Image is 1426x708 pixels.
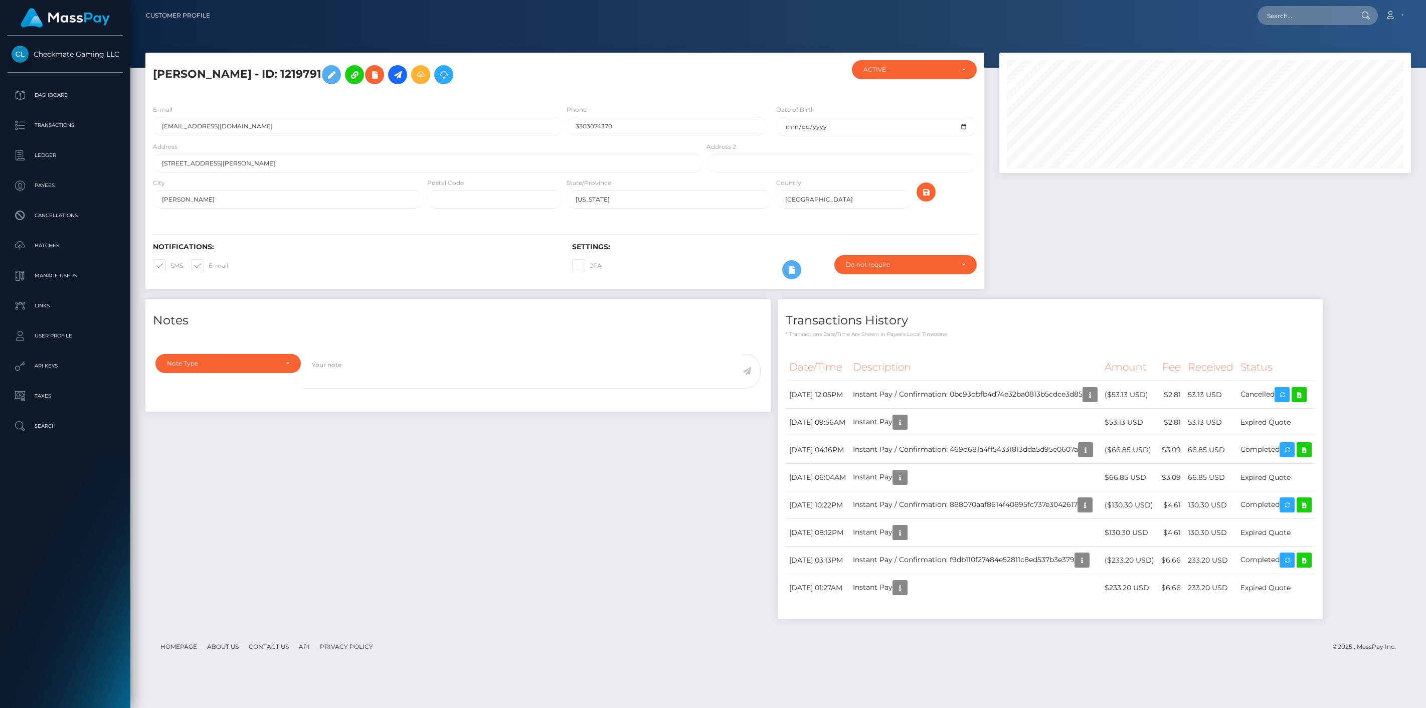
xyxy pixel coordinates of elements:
[12,419,119,434] p: Search
[1258,6,1352,25] input: Search...
[846,261,954,269] div: Do not require
[1158,547,1184,574] td: $6.66
[1158,409,1184,436] td: $2.81
[1158,436,1184,464] td: $3.09
[245,639,293,654] a: Contact Us
[1237,409,1315,436] td: Expired Quote
[153,60,697,89] h5: [PERSON_NAME] - ID: 1219791
[1101,491,1158,519] td: ($130.30 USD)
[786,330,1315,338] p: * Transactions date/time are shown in payee's local timezone
[834,255,977,274] button: Do not require
[852,60,977,79] button: ACTIVE
[12,328,119,343] p: User Profile
[8,173,123,198] a: Payees
[388,65,407,84] a: Initiate Payout
[12,298,119,313] p: Links
[1184,353,1237,381] th: Received
[12,268,119,283] p: Manage Users
[1237,353,1315,381] th: Status
[849,381,1101,409] td: Instant Pay / Confirmation: 0bc93dbfb4d74e32ba0813b5cdce3d85
[12,148,119,163] p: Ledger
[1237,547,1315,574] td: Completed
[153,243,557,251] h6: Notifications:
[21,8,110,28] img: MassPay Logo
[153,259,183,272] label: SMS
[786,491,849,519] td: [DATE] 10:22PM
[849,547,1101,574] td: Instant Pay / Confirmation: f9db110f27484e52811c8ed537b3e379
[776,105,815,114] label: Date of Birth
[572,259,602,272] label: 2FA
[849,519,1101,547] td: Instant Pay
[12,208,119,223] p: Cancellations
[1101,547,1158,574] td: ($233.20 USD)
[849,574,1101,602] td: Instant Pay
[849,464,1101,491] td: Instant Pay
[8,113,123,138] a: Transactions
[1158,491,1184,519] td: $4.61
[8,263,123,288] a: Manage Users
[1158,574,1184,602] td: $6.66
[849,353,1101,381] th: Description
[1237,436,1315,464] td: Completed
[1184,547,1237,574] td: 233.20 USD
[1237,491,1315,519] td: Completed
[567,105,587,114] label: Phone
[8,293,123,318] a: Links
[786,547,849,574] td: [DATE] 03:13PM
[316,639,377,654] a: Privacy Policy
[8,323,123,348] a: User Profile
[572,243,976,251] h6: Settings:
[786,312,1315,329] h4: Transactions History
[8,143,123,168] a: Ledger
[1237,381,1315,409] td: Cancelled
[153,105,172,114] label: E-mail
[786,353,849,381] th: Date/Time
[8,50,123,59] span: Checkmate Gaming LLC
[1237,574,1315,602] td: Expired Quote
[1158,353,1184,381] th: Fee
[1184,519,1237,547] td: 130.30 USD
[1237,519,1315,547] td: Expired Quote
[12,389,119,404] p: Taxes
[1101,464,1158,491] td: $66.85 USD
[863,66,954,74] div: ACTIVE
[776,179,801,188] label: Country
[786,574,849,602] td: [DATE] 01:27AM
[8,233,123,258] a: Batches
[1101,436,1158,464] td: ($66.85 USD)
[8,414,123,439] a: Search
[155,354,301,373] button: Note Type
[156,639,201,654] a: Homepage
[295,639,314,654] a: API
[849,436,1101,464] td: Instant Pay / Confirmation: 469d681a4ff54331813dda5d95e0607a
[12,359,119,374] p: API Keys
[1184,464,1237,491] td: 66.85 USD
[146,5,210,26] a: Customer Profile
[1237,464,1315,491] td: Expired Quote
[1158,519,1184,547] td: $4.61
[849,491,1101,519] td: Instant Pay / Confirmation: 888070aaf8614f40895fc737e3042617
[12,118,119,133] p: Transactions
[1184,409,1237,436] td: 53.13 USD
[706,142,736,151] label: Address 2
[153,142,177,151] label: Address
[1158,381,1184,409] td: $2.81
[167,360,278,368] div: Note Type
[8,384,123,409] a: Taxes
[427,179,464,188] label: Postal Code
[786,381,849,409] td: [DATE] 12:05PM
[786,409,849,436] td: [DATE] 09:56AM
[1101,574,1158,602] td: $233.20 USD
[12,178,119,193] p: Payees
[1101,381,1158,409] td: ($53.13 USD)
[786,436,849,464] td: [DATE] 04:16PM
[203,639,243,654] a: About Us
[1158,464,1184,491] td: $3.09
[1184,436,1237,464] td: 66.85 USD
[153,312,763,329] h4: Notes
[191,259,228,272] label: E-mail
[786,519,849,547] td: [DATE] 08:12PM
[1101,409,1158,436] td: $53.13 USD
[1101,519,1158,547] td: $130.30 USD
[1184,491,1237,519] td: 130.30 USD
